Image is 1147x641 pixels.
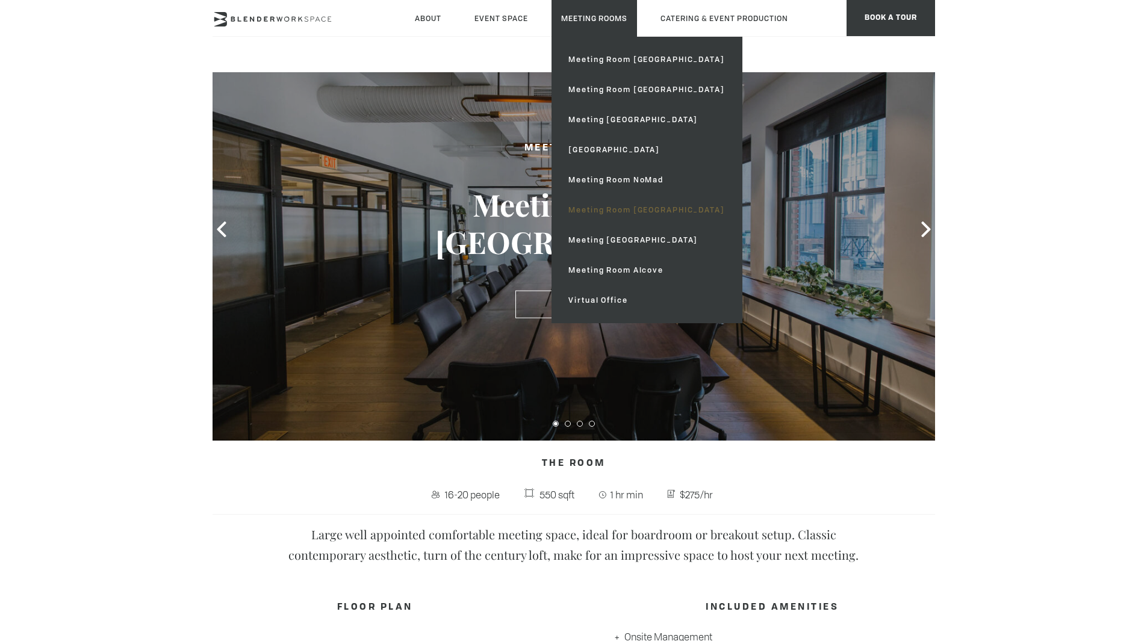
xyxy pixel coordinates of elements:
a: Meeting Room [GEOGRAPHIC_DATA] [559,75,734,105]
a: Meeting [GEOGRAPHIC_DATA] [559,105,734,135]
h2: Meeting Space [435,141,712,156]
a: [GEOGRAPHIC_DATA] [559,135,734,165]
iframe: Chat Widget [930,487,1147,641]
a: Meeting Room [GEOGRAPHIC_DATA] [559,195,734,225]
a: Virtual Office [559,285,734,315]
h3: Meeting Room [GEOGRAPHIC_DATA] [435,186,712,261]
a: Meeting [GEOGRAPHIC_DATA] [559,225,734,255]
h4: FLOOR PLAN [213,596,538,619]
a: Book Now [515,291,632,318]
a: Meeting Room NoMad [559,165,734,195]
p: Large well appointed comfortable meeting space, ideal for boardroom or breakout setup. Classic co... [273,524,875,565]
a: Meeting Room [GEOGRAPHIC_DATA] [559,45,734,75]
h4: The Room [213,453,935,475]
span: 16-20 people [442,485,503,504]
span: $275/hr [677,485,716,504]
h4: INCLUDED AMENITIES [610,596,935,619]
a: Meeting Room Alcove [559,255,734,285]
span: 550 sqft [536,485,577,504]
span: 1 hr min [608,485,647,504]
